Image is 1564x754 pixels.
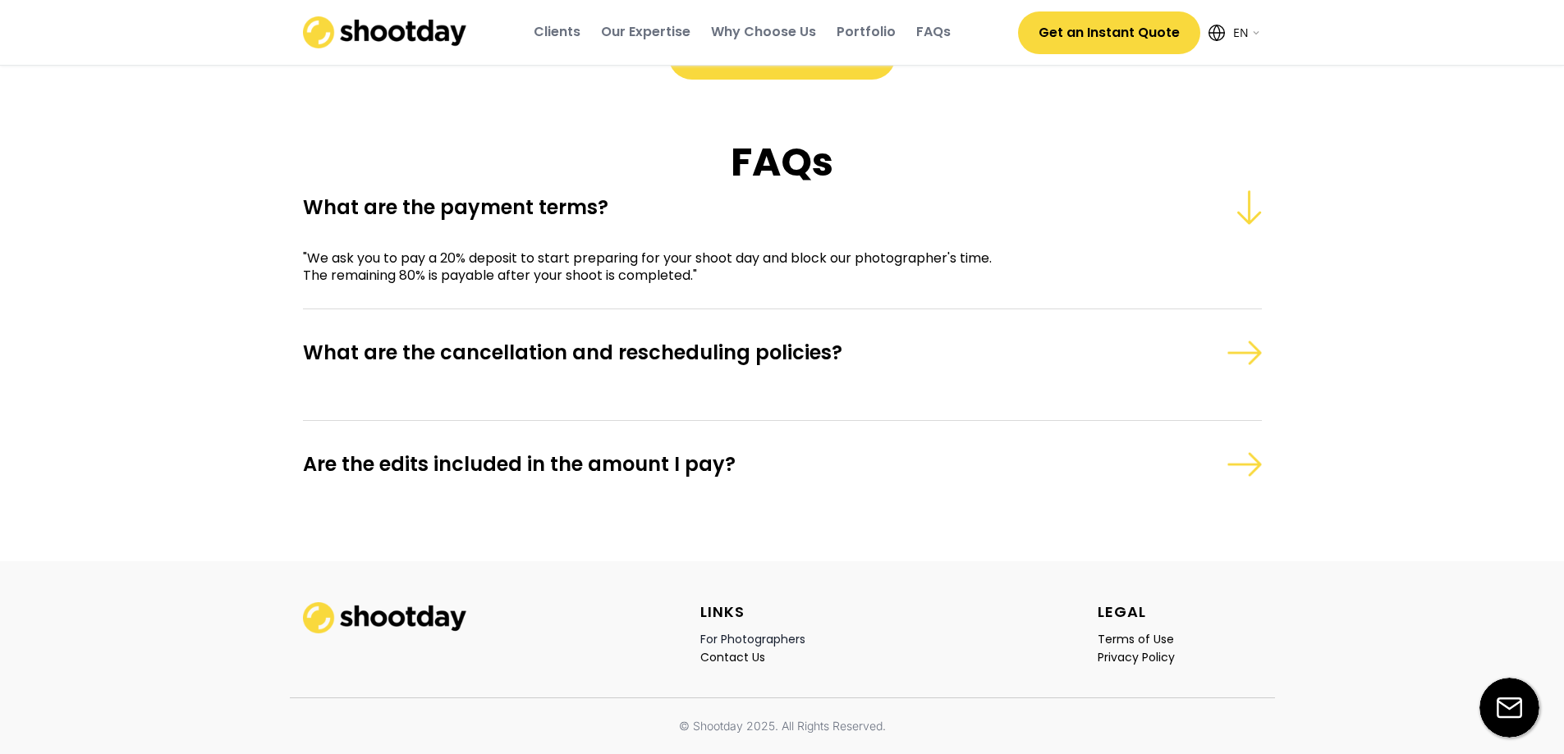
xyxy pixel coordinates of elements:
div: Portfolio [837,23,896,41]
div: Why Choose Us [711,23,816,41]
div: LEGAL [1098,602,1146,621]
div: Contact Us [700,650,765,665]
div: "We ask you to pay a 20% deposit to start preparing for your shoot day and block our photographer... [303,250,1225,285]
div: © Shootday 2025. All Rights Reserved. [679,718,886,734]
div: For Photographers [700,632,805,647]
div: What are the cancellation and rescheduling policies? [303,340,1118,365]
img: Icon%20feather-globe%20%281%29.svg [1209,25,1225,41]
div: Clients [534,23,580,41]
div: FAQs [916,23,951,41]
div: Terms of Use [1098,632,1174,647]
div: What are the payment terms? [303,194,1118,220]
div: Are the edits included in the amount I pay? [303,451,1118,477]
img: Group_96%402x%5B1%5D.png [1227,340,1262,365]
img: shootday_logo.png [303,16,467,48]
div: Our Expertise [601,23,690,41]
img: email-icon%20%281%29.svg [1479,678,1539,738]
img: Group_95%402x%5B1%5D.png [1237,190,1262,225]
img: Group_96%402x%5B1%5D.png [1227,452,1262,477]
img: shootday_logo.png [303,602,467,633]
div: LINKS [700,602,745,621]
div: Privacy Policy [1098,650,1175,665]
h1: FAQs [303,137,1262,188]
button: Get an Instant Quote [1018,11,1200,54]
